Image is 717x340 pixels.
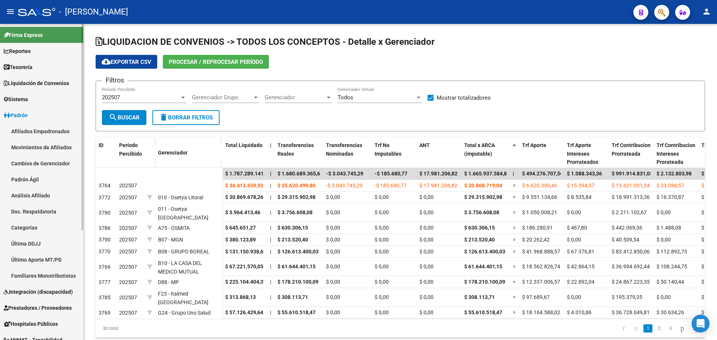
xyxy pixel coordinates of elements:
[612,263,650,269] span: $ 36.994.692,44
[375,183,407,188] span: -$ 185.680,77
[419,142,430,148] span: ANT
[119,264,137,270] span: 202507
[99,310,111,316] span: 3769
[666,324,675,333] a: 3
[158,194,203,200] span: 010 - Osetya Litoral
[99,294,111,300] span: 3785
[270,279,271,285] span: |
[225,171,271,177] span: $ 1.787.289.141,50
[326,309,340,315] span: $ 0,00
[102,75,128,85] h3: Filtros
[4,31,43,39] span: Firma Express
[222,137,267,170] datatable-header-cell: Total Liquidado
[612,142,651,157] span: Trf Contribucion Prorrateada
[657,209,671,215] span: $ 0,00
[99,264,111,270] span: 3766
[464,294,495,300] span: $ 308.113,71
[326,237,340,243] span: $ 0,00
[513,237,516,243] span: =
[326,249,340,255] span: $ 0,00
[274,137,323,170] datatable-header-cell: Transferencias Reales
[657,237,671,243] span: $ 0,00
[192,94,252,101] span: Gerenciador Grupo
[510,137,519,170] datatable-header-cell: =
[657,142,695,165] span: Trf Contribucion Intereses Prorateada
[158,150,187,156] span: Gerenciador
[270,209,271,215] span: |
[690,324,700,333] a: go to last page
[375,225,389,231] span: $ 0,00
[612,279,650,285] span: $ 24.867.223,35
[4,95,28,103] span: Sistema
[277,209,313,215] span: $ 3.756.608,08
[567,225,587,231] span: $ 467,80
[119,279,137,285] span: 202507
[657,225,681,231] span: $ 1.488,08
[326,183,363,188] span: -$ 3.043.745,29
[419,209,434,215] span: $ 0,00
[277,249,319,255] span: $ 126.613.400,03
[4,320,58,328] span: Hospitales Públicos
[657,183,684,188] span: $ 33.088,57
[643,324,652,333] a: 1
[375,237,389,243] span: $ 0,00
[99,237,111,243] span: 3790
[612,225,642,231] span: $ 442.069,36
[225,309,263,315] span: $ 57.126.429,64
[522,237,550,243] span: $ 20.262,42
[419,249,434,255] span: $ 0,00
[119,249,137,255] span: 202507
[612,209,647,215] span: $ 2.211.102,67
[665,322,676,335] li: page 3
[375,294,389,300] span: $ 0,00
[326,263,340,269] span: $ 0,00
[419,279,434,285] span: $ 0,00
[158,279,179,285] span: D88 - MP
[158,225,190,231] span: A75 - OSMITA
[513,194,516,200] span: =
[419,183,457,188] span: $ 17.981.206,82
[4,111,28,119] span: Padrón
[513,225,516,231] span: =
[631,324,641,333] a: go to previous page
[119,194,137,200] span: 202507
[225,294,256,300] span: $ 313.868,13
[270,263,271,269] span: |
[119,310,137,316] span: 202507
[522,225,553,231] span: $ 186.280,91
[519,137,564,170] datatable-header-cell: Trf Aporte
[464,279,505,285] span: $ 178.210.100,09
[513,171,514,177] span: |
[657,194,684,200] span: $ 16.370,87
[119,183,137,188] span: 202507
[270,225,271,231] span: |
[513,263,516,269] span: =
[654,137,698,170] datatable-header-cell: Trf Contribucion Intereses Prorateada
[513,279,516,285] span: =
[464,183,502,188] span: $ 20.868.719,04
[265,94,325,101] span: Gerenciador
[99,249,111,255] span: 3770
[99,194,111,200] span: 3772
[225,142,263,148] span: Total Liquidado
[464,209,499,215] span: $ 3.756.608,08
[158,249,209,255] span: B08 - GRUPO BOREAL
[225,209,260,215] span: $ 3.964.413,46
[163,55,269,69] button: Procesar / Reprocesar período
[522,249,560,255] span: $ 41.968.888,57
[375,194,389,200] span: $ 0,00
[522,309,560,315] span: $ 18.164.588,02
[464,225,495,231] span: $ 630.306,15
[375,309,389,315] span: $ 0,00
[152,110,220,125] button: Borrar Filtros
[102,57,111,66] mat-icon: cloud_download
[657,294,671,300] span: $ 0,00
[119,142,142,157] span: Período Percibido
[225,183,263,188] span: $ 36.413.659,93
[564,137,609,170] datatable-header-cell: Trf Aporte Intereses Prorrateados
[119,237,137,243] span: 202507
[158,291,208,314] span: F23 - Italmed [GEOGRAPHIC_DATA][PERSON_NAME]
[277,279,319,285] span: $ 178.210.100,09
[326,194,340,200] span: $ 0,00
[567,279,595,285] span: $ 22.892,04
